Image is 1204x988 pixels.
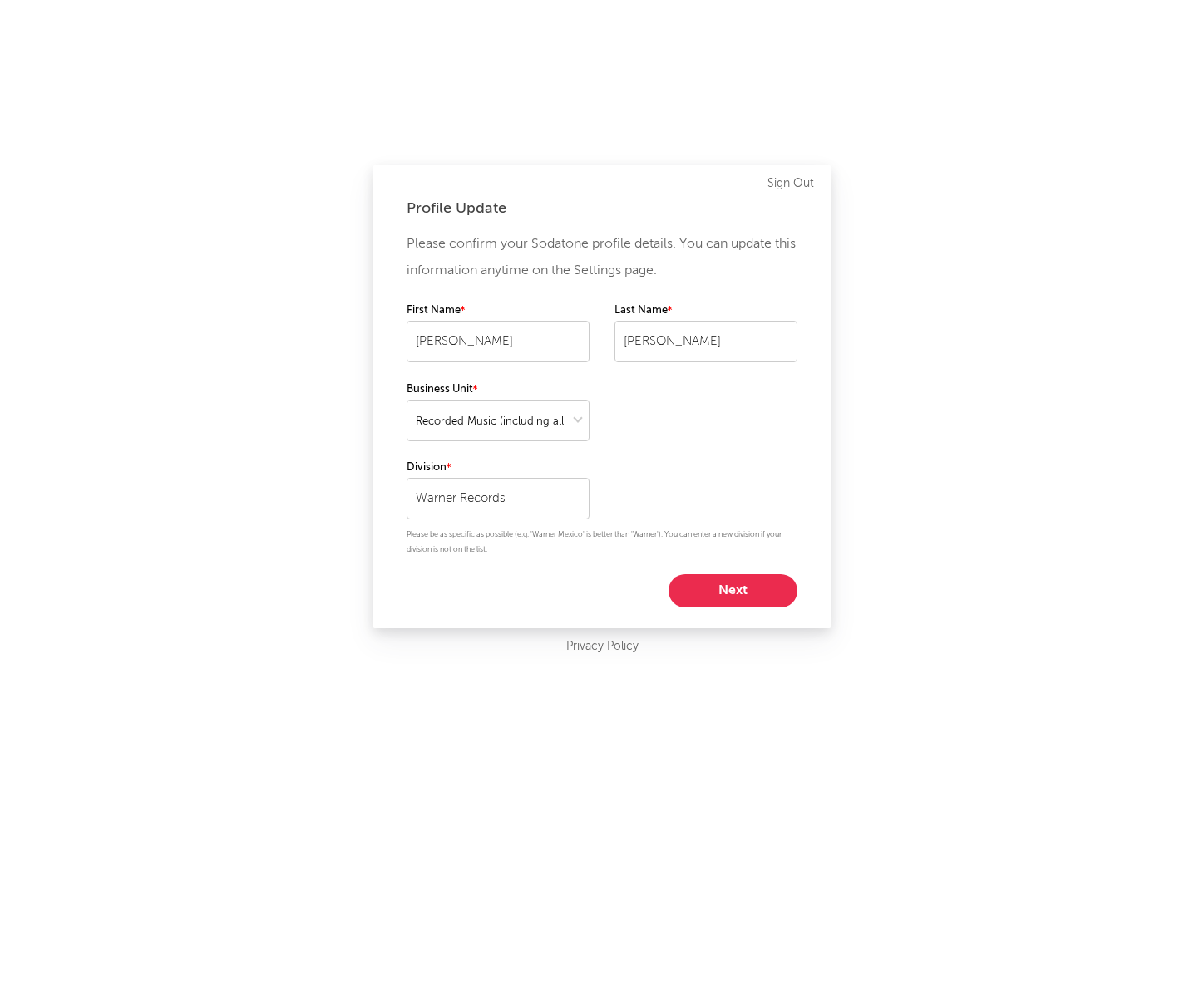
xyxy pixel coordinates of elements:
a: Sign Out [767,174,814,194]
label: First Name [407,301,590,321]
input: Your first name [407,321,590,362]
label: Division [407,458,590,478]
div: Profile Update [407,199,797,219]
label: Last Name [614,301,797,321]
p: Please confirm your Sodatone profile details. You can update this information anytime on the Sett... [407,231,797,284]
input: Your last name [614,321,797,362]
button: Next [669,574,797,607]
input: Your division [407,478,590,519]
label: Business Unit [407,380,590,400]
a: Privacy Policy [566,637,639,657]
p: Please be as specific as possible (e.g. 'Warner Mexico' is better than 'Warner'). You can enter a... [407,528,797,558]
